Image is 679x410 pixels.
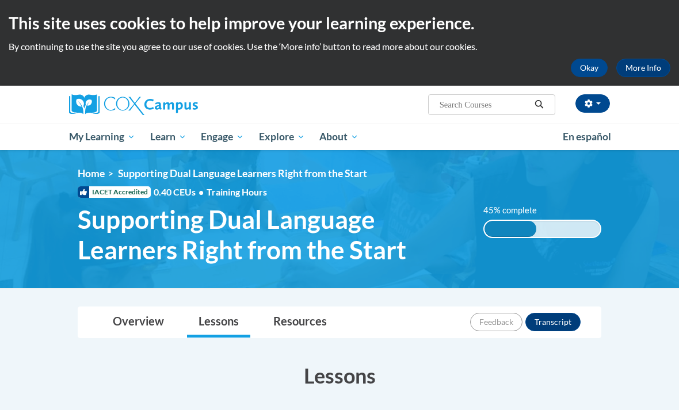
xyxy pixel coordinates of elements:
button: Transcript [525,313,581,331]
a: More Info [616,59,670,77]
a: My Learning [62,124,143,150]
button: Okay [571,59,608,77]
a: Lessons [187,307,250,338]
span: En español [563,131,611,143]
span: About [319,130,358,144]
span: Training Hours [207,186,267,197]
span: • [199,186,204,197]
a: About [312,124,367,150]
a: Explore [251,124,312,150]
span: Explore [259,130,305,144]
a: En español [555,125,619,149]
span: Supporting Dual Language Learners Right from the Start [78,204,466,265]
button: Feedback [470,313,522,331]
h3: Lessons [78,361,601,390]
a: Overview [101,307,176,338]
div: Main menu [60,124,619,150]
a: Cox Campus [69,94,238,115]
span: 0.40 CEUs [154,186,207,198]
button: Search [531,98,548,112]
button: Account Settings [575,94,610,113]
a: Resources [262,307,338,338]
label: 45% complete [483,204,550,217]
a: Home [78,167,105,179]
img: Cox Campus [69,94,198,115]
span: Supporting Dual Language Learners Right from the Start [118,167,367,179]
span: Learn [150,130,186,144]
p: By continuing to use the site you agree to our use of cookies. Use the ‘More info’ button to read... [9,40,670,53]
input: Search Courses [438,98,531,112]
span: IACET Accredited [78,186,151,198]
h2: This site uses cookies to help improve your learning experience. [9,12,670,35]
a: Learn [143,124,194,150]
span: Engage [201,130,244,144]
span: My Learning [69,130,135,144]
div: 45% complete [485,221,536,237]
a: Engage [193,124,251,150]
